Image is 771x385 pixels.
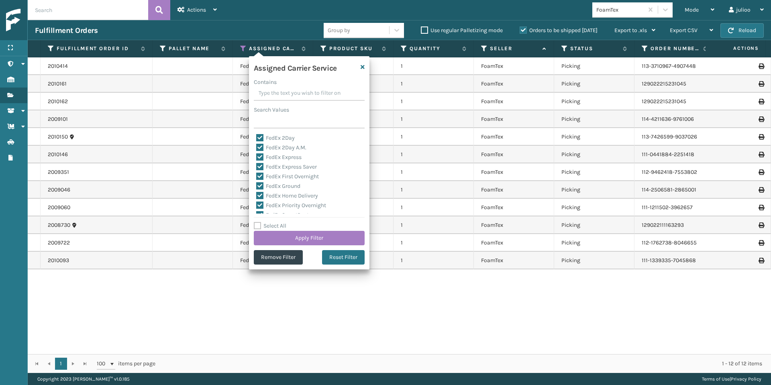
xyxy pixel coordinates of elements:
[474,252,554,269] td: FoamTex
[48,62,68,70] a: 2010414
[394,252,474,269] td: 1
[759,187,763,193] i: Print Label
[570,45,619,52] label: Status
[474,110,554,128] td: FoamTex
[169,45,217,52] label: Pallet Name
[474,93,554,110] td: FoamTex
[394,216,474,234] td: 1
[759,152,763,157] i: Print Label
[634,163,715,181] td: 112-9462418-7553802
[474,199,554,216] td: FoamTex
[394,163,474,181] td: 1
[394,110,474,128] td: 1
[187,6,206,13] span: Actions
[554,163,634,181] td: Picking
[634,216,715,234] td: 129022111163293
[254,78,277,86] label: Contains
[394,128,474,146] td: 1
[256,192,318,199] label: FedEx Home Delivery
[233,110,313,128] td: FedEx Home Delivery
[167,360,762,368] div: 1 - 12 of 12 items
[233,57,313,75] td: FedEx Home Delivery
[421,27,503,34] label: Use regular Palletizing mode
[233,163,313,181] td: FedEx Home Delivery
[55,358,67,370] a: 1
[759,134,763,140] i: Print Label
[254,250,303,265] button: Remove Filter
[554,110,634,128] td: Picking
[48,257,69,265] a: 2010093
[702,376,730,382] a: Terms of Use
[634,128,715,146] td: 113-7426599-9037026
[614,27,647,34] span: Export to .xls
[720,23,764,38] button: Reload
[410,45,458,52] label: Quantity
[520,27,598,34] label: Orders to be shipped [DATE]
[554,57,634,75] td: Picking
[670,27,698,34] span: Export CSV
[634,252,715,269] td: 111-1339335-7045868
[474,181,554,199] td: FoamTex
[57,45,137,52] label: Fulfillment Order Id
[394,234,474,252] td: 1
[35,26,98,35] h3: Fulfillment Orders
[634,110,715,128] td: 114-4211636-9761006
[249,45,298,52] label: Assigned Carrier Service
[759,258,763,263] i: Print Label
[328,26,350,35] div: Group by
[394,57,474,75] td: 1
[233,252,313,269] td: FedEx Home Delivery
[634,234,715,252] td: 112-1762738-8046655
[48,133,68,141] a: 2010150
[233,146,313,163] td: FedEx Home Delivery
[48,239,70,247] a: 2009722
[634,199,715,216] td: 111-1211502-3962657
[554,75,634,93] td: Picking
[474,128,554,146] td: FoamTex
[731,376,761,382] a: Privacy Policy
[634,181,715,199] td: 114-2506581-2865001
[490,45,538,52] label: Seller
[233,75,313,93] td: FedEx Home Delivery
[759,116,763,122] i: Print Label
[233,199,313,216] td: FedEx Home Delivery
[474,75,554,93] td: FoamTex
[233,216,313,234] td: FedEx Home Delivery
[708,42,764,55] span: Actions
[554,146,634,163] td: Picking
[256,202,326,209] label: FedEx Priority Overnight
[48,221,70,229] a: 2008730
[685,6,699,13] span: Mode
[554,93,634,110] td: Picking
[651,45,699,52] label: Order Number
[394,199,474,216] td: 1
[48,186,70,194] a: 2009046
[759,240,763,246] i: Print Label
[394,146,474,163] td: 1
[554,128,634,146] td: Picking
[554,199,634,216] td: Picking
[254,86,365,101] input: Type the text you wish to filter on
[233,128,313,146] td: FedEx Home Delivery
[48,151,68,159] a: 2010146
[759,99,763,104] i: Print Label
[554,234,634,252] td: Picking
[48,204,70,212] a: 2009060
[256,212,309,218] label: FedEx SmartPost
[233,234,313,252] td: FedEx Home Delivery
[254,61,337,73] h4: Assigned Carrier Service
[759,222,763,228] i: Print Label
[634,146,715,163] td: 111-0441884-2251418
[394,181,474,199] td: 1
[254,231,365,245] button: Apply Filter
[256,183,300,189] label: FedEx Ground
[322,250,365,265] button: Reset Filter
[394,75,474,93] td: 1
[596,6,644,14] div: FoamTex
[759,81,763,87] i: Print Label
[254,106,289,114] label: Search Values
[554,181,634,199] td: Picking
[329,45,378,52] label: Product SKU
[256,163,317,170] label: FedEx Express Saver
[48,80,67,88] a: 2010161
